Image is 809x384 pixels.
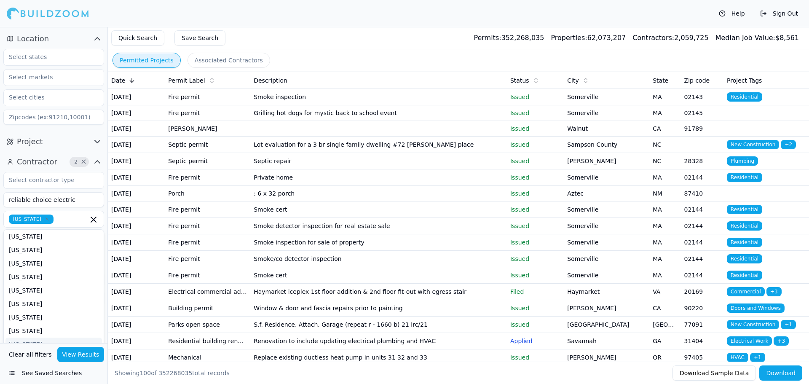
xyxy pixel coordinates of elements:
[5,297,102,311] div: [US_STATE]
[750,353,765,362] span: + 1
[17,136,43,148] span: Project
[108,89,165,105] td: [DATE]
[564,333,649,349] td: Savannah
[681,251,723,267] td: 02144
[4,90,93,105] input: Select cities
[3,229,104,356] div: Suggestions
[510,76,529,85] span: Status
[108,300,165,317] td: [DATE]
[254,76,287,85] span: Description
[108,267,165,284] td: [DATE]
[681,169,723,186] td: 02144
[649,333,680,349] td: GA
[681,349,723,366] td: 97405
[5,243,102,257] div: [US_STATE]
[649,89,680,105] td: MA
[681,105,723,121] td: 02145
[3,32,104,46] button: Location
[649,218,680,234] td: MA
[649,349,680,366] td: OR
[510,205,560,214] p: Issued
[188,53,270,68] button: Associated Contractors
[510,320,560,329] p: Issued
[649,137,680,153] td: NC
[649,169,680,186] td: MA
[80,160,87,164] span: Clear Contractor filters
[564,234,649,251] td: Somerville
[727,92,762,102] span: Residential
[715,33,799,43] div: $ 8,561
[649,201,680,218] td: MA
[510,255,560,263] p: Issued
[108,153,165,169] td: [DATE]
[564,349,649,366] td: [PERSON_NAME]
[564,105,649,121] td: Somerville
[165,121,250,137] td: [PERSON_NAME]
[510,304,560,312] p: Issued
[681,300,723,317] td: 90220
[165,137,250,153] td: Septic permit
[5,230,102,243] div: [US_STATE]
[165,267,250,284] td: Fire permit
[474,33,544,43] div: 352,268,035
[567,76,579,85] span: City
[3,192,104,207] input: Business name
[653,76,668,85] span: State
[681,218,723,234] td: 02144
[774,336,789,346] span: + 3
[649,284,680,300] td: VA
[781,320,796,329] span: + 1
[3,365,104,381] button: See Saved Searches
[649,234,680,251] td: MA
[250,105,507,121] td: Grilling hot dogs for mystic back to school event
[766,287,782,296] span: + 3
[649,153,680,169] td: NC
[727,320,779,329] span: New Construction
[57,347,104,362] button: View Results
[672,365,756,381] button: Download Sample Data
[727,76,762,85] span: Project Tags
[649,267,680,284] td: MA
[108,137,165,153] td: [DATE]
[759,365,802,381] button: Download
[165,201,250,218] td: Fire permit
[564,284,649,300] td: Haymarket
[564,186,649,201] td: Aztec
[510,173,560,182] p: Issued
[564,218,649,234] td: Somerville
[564,201,649,218] td: Somerville
[649,300,680,317] td: CA
[174,30,225,46] button: Save Search
[727,221,762,231] span: Residential
[564,300,649,317] td: [PERSON_NAME]
[715,7,749,20] button: Help
[727,336,772,346] span: Electrical Work
[108,186,165,201] td: [DATE]
[510,124,560,133] p: Issued
[681,284,723,300] td: 20169
[108,349,165,366] td: [DATE]
[681,201,723,218] td: 02144
[727,140,779,149] span: New Construction
[727,287,765,296] span: Commercial
[165,89,250,105] td: Fire permit
[4,70,93,85] input: Select markets
[108,218,165,234] td: [DATE]
[250,349,507,366] td: Replace existing ductless heat pump in units 31 32 and 33
[564,137,649,153] td: Sampson County
[727,303,785,313] span: Doors and Windows
[727,353,748,362] span: HVAC
[165,186,250,201] td: Porch
[727,254,762,263] span: Residential
[165,317,250,333] td: Parks open space
[108,251,165,267] td: [DATE]
[72,158,80,166] span: 2
[681,333,723,349] td: 31404
[510,238,560,247] p: Issued
[250,201,507,218] td: Smoke cert
[250,153,507,169] td: Septic repair
[250,169,507,186] td: Private home
[250,218,507,234] td: Smoke detector inspection for real estate sale
[108,333,165,349] td: [DATE]
[649,251,680,267] td: MA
